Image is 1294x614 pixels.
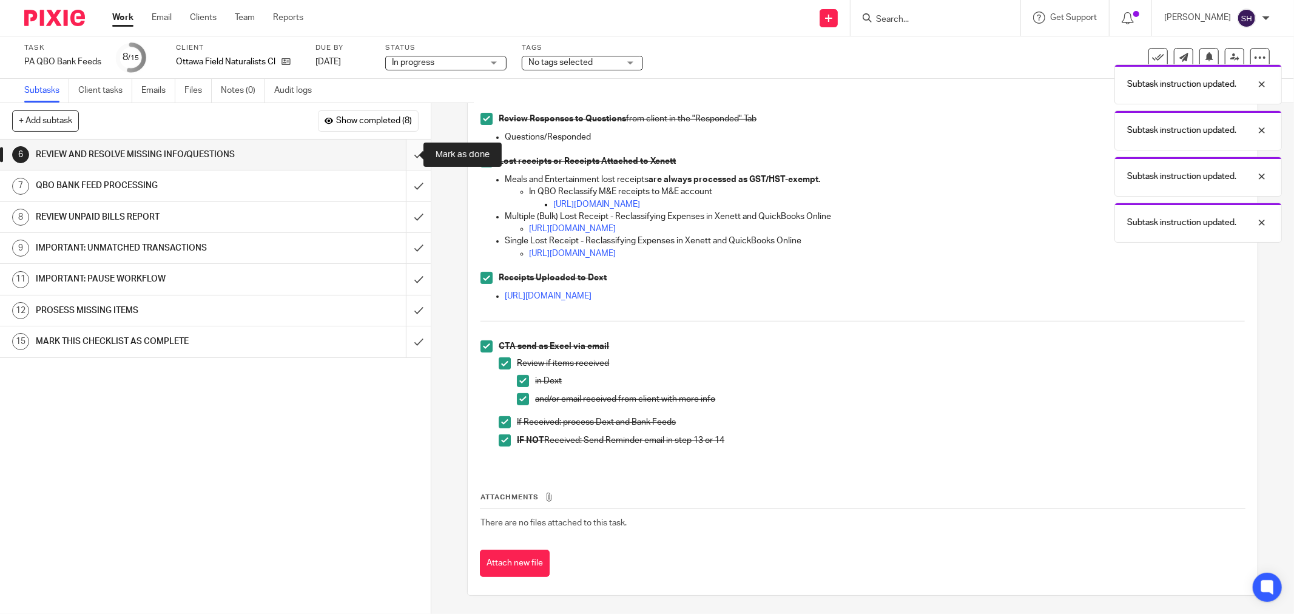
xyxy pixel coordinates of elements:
[221,79,265,103] a: Notes (0)
[499,113,1245,125] p: from client in the "Responded" Tab
[505,292,591,300] a: [URL][DOMAIN_NAME]
[535,375,1245,387] p: in Dext
[24,79,69,103] a: Subtasks
[36,332,275,351] h1: MARK THIS CHECKLIST AS COMPLETE
[12,302,29,319] div: 12
[505,235,1245,247] p: Single Lost Receipt - Reclassifying Expenses in Xenett and QuickBooks Online
[505,174,1245,186] p: Meals and Entertainment lost receipts
[123,50,140,64] div: 8
[517,357,1245,369] p: Review if items received
[24,10,85,26] img: Pixie
[1127,170,1236,183] p: Subtask instruction updated.
[36,239,275,257] h1: IMPORTANT: UNMATCHED TRANSACTIONS
[1127,217,1236,229] p: Subtask instruction updated.
[336,116,412,126] span: Show completed (8)
[235,12,255,24] a: Team
[553,200,640,209] a: [URL][DOMAIN_NAME]
[505,131,1245,143] p: Questions/Responded
[1127,124,1236,137] p: Subtask instruction updated.
[480,494,539,501] span: Attachments
[36,302,275,320] h1: PROSESS MISSING ITEMS
[499,342,609,351] strong: CTA send as Excel via email
[1127,78,1236,90] p: Subtask instruction updated.
[112,12,133,24] a: Work
[190,12,217,24] a: Clients
[141,79,175,103] a: Emails
[318,110,419,131] button: Show completed (8)
[499,157,676,166] strong: Lost receipts or Receipts Attached to Xenett
[12,240,29,257] div: 9
[480,550,550,577] button: Attach new file
[499,274,607,282] strong: Receipts Uploaded to Dext
[36,270,275,288] h1: IMPORTANT: PAUSE WORKFLOW
[36,208,275,226] h1: REVIEW UNPAID BILLS REPORT
[392,58,434,67] span: In progress
[36,177,275,195] h1: QBO BANK FEED PROCESSING
[528,58,593,67] span: No tags selected
[529,249,616,258] a: [URL][DOMAIN_NAME]
[12,146,29,163] div: 6
[24,56,101,68] div: PA QBO Bank Feeds
[12,209,29,226] div: 8
[176,56,275,68] p: Ottawa Field Naturalists Club
[529,224,616,233] a: [URL][DOMAIN_NAME]
[78,79,132,103] a: Client tasks
[315,43,370,53] label: Due by
[385,43,507,53] label: Status
[12,110,79,131] button: + Add subtask
[315,58,341,66] span: [DATE]
[184,79,212,103] a: Files
[176,43,300,53] label: Client
[274,79,321,103] a: Audit logs
[480,519,627,527] span: There are no files attached to this task.
[12,333,29,350] div: 15
[129,55,140,61] small: /15
[273,12,303,24] a: Reports
[522,43,643,53] label: Tags
[517,416,1245,428] p: If Received: process Dext and Bank Feeds
[535,393,1245,405] p: and/or email received from client with more info
[12,271,29,288] div: 11
[24,43,101,53] label: Task
[517,436,544,445] strong: IF NOT
[499,115,626,123] strong: Review Responses to Questions
[505,211,1245,223] p: Multiple (Bulk) Lost Receipt - Reclassifying Expenses in Xenett and QuickBooks Online
[517,434,1245,447] p: Received: Send Reminder email in step 13 or 14
[12,178,29,195] div: 7
[529,186,1245,198] p: In QBO Reclassify M&E receipts to M&E account
[36,146,275,164] h1: REVIEW AND RESOLVE MISSING INFO/QUESTIONS
[1237,8,1256,28] img: svg%3E
[152,12,172,24] a: Email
